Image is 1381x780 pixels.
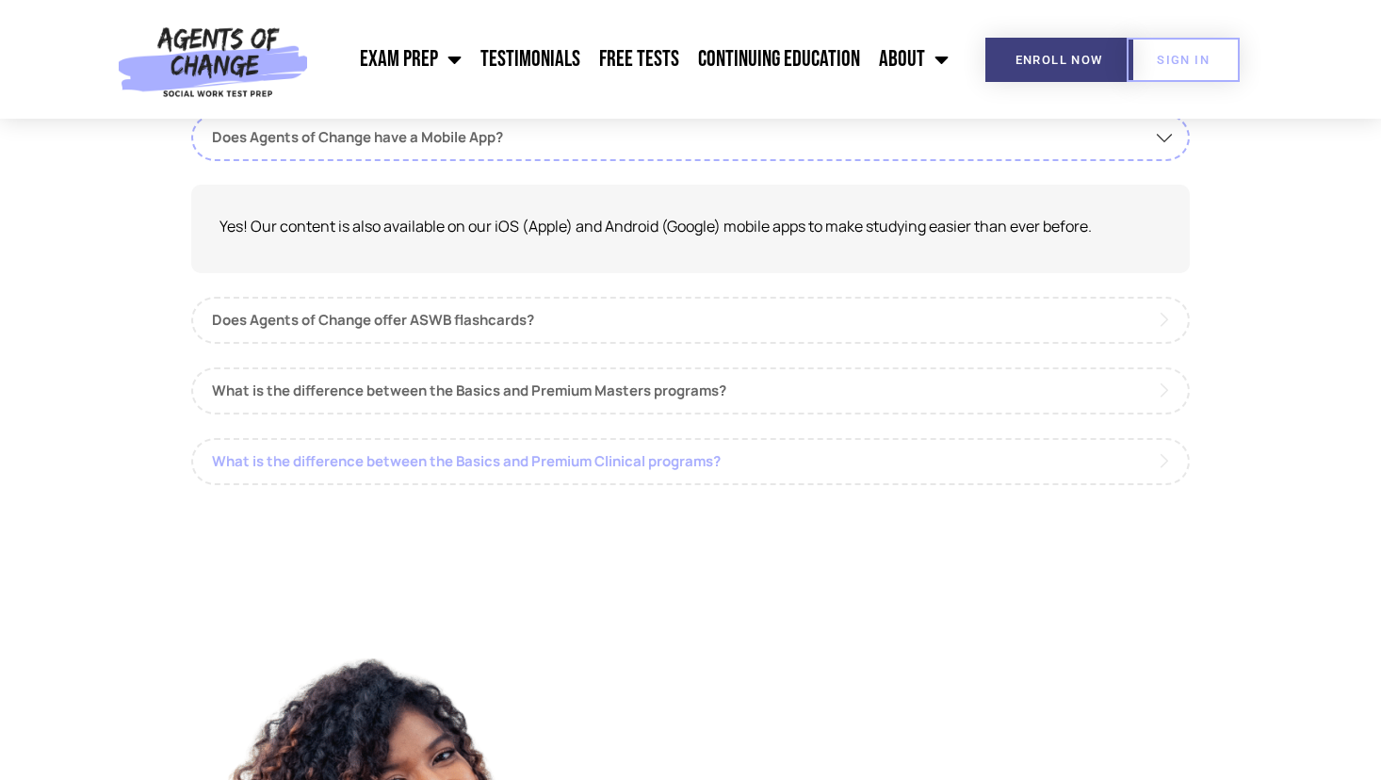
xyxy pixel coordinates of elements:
[350,36,471,83] a: Exam Prep
[191,438,1190,485] a: What is the difference between the Basics and Premium Clinical programs?
[1015,54,1103,66] span: Enroll Now
[590,36,689,83] a: Free Tests
[1157,54,1210,66] span: SIGN IN
[317,36,958,83] nav: Menu
[219,213,1162,240] p: Yes! Our content is also available on our iOS (Apple) and Android (Google) mobile apps to make st...
[471,36,590,83] a: Testimonials
[191,297,1190,344] a: Does Agents of Change offer ASWB flashcards?
[689,36,869,83] a: Continuing Education
[191,367,1190,414] a: What is the difference between the Basics and Premium Masters programs?
[1127,38,1240,82] a: SIGN IN
[869,36,958,83] a: About
[191,114,1190,161] a: Does Agents of Change have a Mobile App?
[985,38,1133,82] a: Enroll Now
